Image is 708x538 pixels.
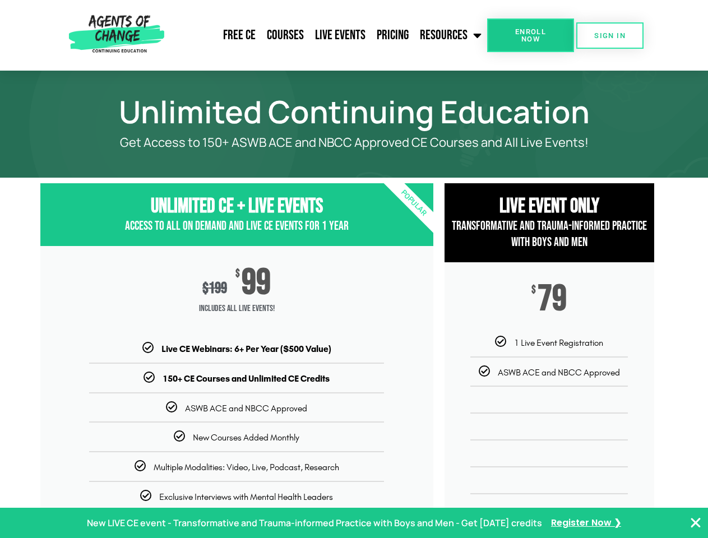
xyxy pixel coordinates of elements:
p: New LIVE CE event - Transformative and Trauma-informed Practice with Boys and Men - Get [DATE] cr... [87,515,542,531]
p: Get Access to 150+ ASWB ACE and NBCC Approved CE Courses and All Live Events! [80,136,629,150]
span: Exclusive Interviews with Mental Health Leaders [159,491,333,502]
a: Live Events [309,21,371,49]
span: $ [202,279,209,298]
span: Transformative and Trauma-informed Practice with Boys and Men [452,219,647,250]
a: Courses [261,21,309,49]
a: Enroll Now [487,18,574,52]
span: 1 Live Event Registration [514,337,603,348]
button: Close Banner [689,516,702,530]
span: Includes ALL Live Events! [40,298,433,320]
span: $ [235,268,240,280]
b: Live CE Webinars: 6+ Per Year ($500 Value) [161,344,331,354]
span: Multiple Modalities: Video, Live, Podcast, Research [154,462,339,472]
a: Pricing [371,21,414,49]
span: Enroll Now [505,28,556,43]
div: Popular [349,138,478,268]
span: 99 [242,268,271,298]
a: SIGN IN [576,22,644,49]
div: 199 [202,279,227,298]
span: Access to All On Demand and Live CE Events for 1 year [125,219,349,234]
span: New Courses Added Monthly [193,432,299,443]
span: ASWB ACE and NBCC Approved [498,367,620,378]
span: ASWB ACE and NBCC Approved [185,403,307,414]
b: 150+ CE Courses and Unlimited CE Credits [163,373,330,384]
h3: Live Event Only [445,194,654,219]
a: Register Now ❯ [551,515,621,531]
h1: Unlimited Continuing Education [35,99,674,124]
span: 79 [538,285,567,314]
a: Resources [414,21,487,49]
span: SIGN IN [594,32,626,39]
a: Free CE [218,21,261,49]
h3: Unlimited CE + Live Events [40,194,433,219]
nav: Menu [169,21,487,49]
span: $ [531,285,536,296]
